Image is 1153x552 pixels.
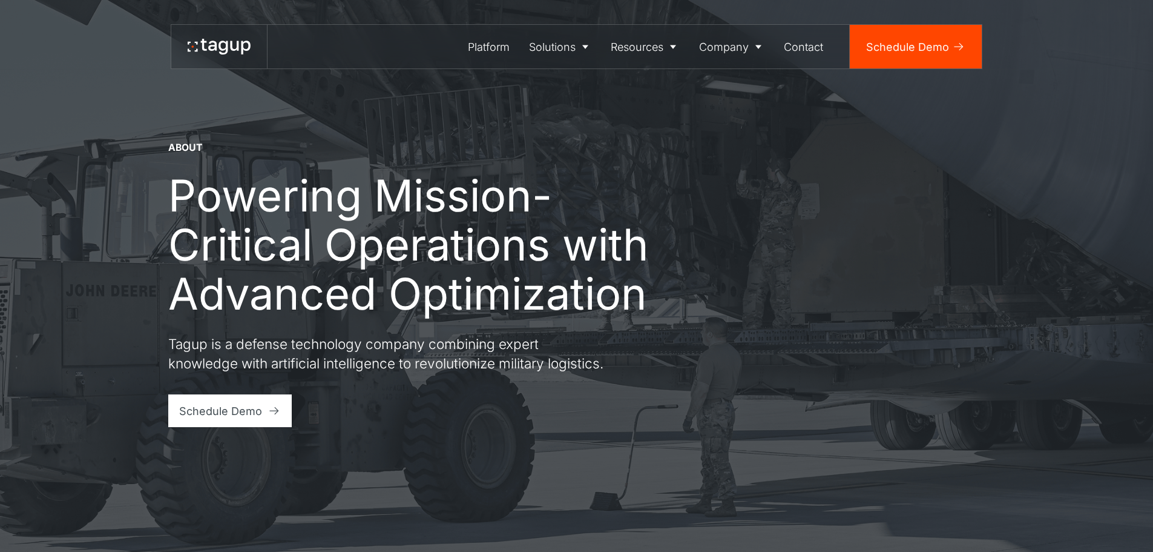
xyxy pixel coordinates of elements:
[689,25,775,68] a: Company
[468,39,510,55] div: Platform
[602,25,690,68] a: Resources
[699,39,749,55] div: Company
[168,171,677,318] h1: Powering Mission-Critical Operations with Advanced Optimization
[168,394,292,427] a: Schedule Demo
[168,141,203,155] div: About
[168,334,604,373] p: Tagup is a defense technology company combining expert knowledge with artificial intelligence to ...
[784,39,823,55] div: Contact
[611,39,663,55] div: Resources
[775,25,833,68] a: Contact
[850,25,982,68] a: Schedule Demo
[179,403,262,419] div: Schedule Demo
[519,25,602,68] a: Solutions
[459,25,520,68] a: Platform
[866,39,949,55] div: Schedule Demo
[529,39,576,55] div: Solutions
